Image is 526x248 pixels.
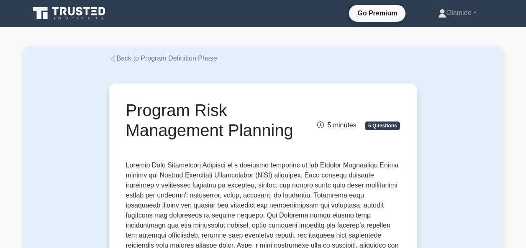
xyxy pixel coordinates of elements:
a: Olamide [418,5,497,21]
span: 5 minutes [317,121,356,129]
h1: Program Risk Management Planning [126,100,305,140]
a: Go Premium [352,8,402,18]
a: Back to Program Definition Phase [109,55,217,62]
span: 5 Questions [365,121,400,130]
